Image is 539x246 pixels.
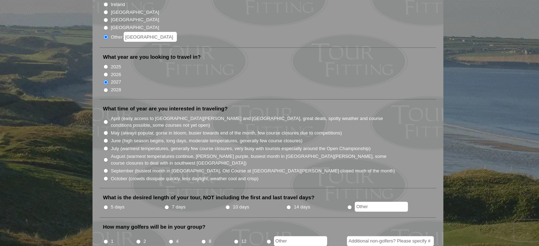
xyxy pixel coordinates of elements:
[111,1,125,8] label: Ireland
[111,32,177,42] label: Other:
[274,236,327,246] input: Other
[144,238,146,245] label: 2
[103,194,315,201] label: What is the desired length of your tour, NOT including the first and last travel days?
[103,53,201,61] label: What year are you looking to travel in?
[111,24,159,31] label: [GEOGRAPHIC_DATA]
[111,153,396,167] label: August (warmest temperatures continue, [PERSON_NAME] purple, busiest month in [GEOGRAPHIC_DATA][P...
[111,204,125,211] label: 5 days
[103,223,206,230] label: How many golfers will be in your group?
[124,32,177,42] input: Other:
[111,86,121,93] label: 2028
[355,202,408,212] input: Other
[111,145,371,152] label: July (warmest temperatures, generally few course closures, very busy with tourists especially aro...
[294,204,310,211] label: 14 days
[111,79,121,86] label: 2027
[111,71,121,78] label: 2026
[111,16,159,23] label: [GEOGRAPHIC_DATA]
[111,9,159,16] label: [GEOGRAPHIC_DATA]
[111,167,395,175] label: September (busiest month in [GEOGRAPHIC_DATA], Old Course at [GEOGRAPHIC_DATA][PERSON_NAME] close...
[241,238,247,245] label: 12
[233,204,249,211] label: 10 days
[347,236,434,246] input: Additional non-golfers? Please specify #
[111,63,121,70] label: 2025
[111,137,303,144] label: June (high season begins, long days, moderate temperatures, generally few course closures)
[111,238,113,245] label: 1
[103,105,228,112] label: What time of year are you interested in traveling?
[172,204,186,211] label: 7 days
[111,130,342,137] label: May (always popular, gorse in bloom, busier towards end of the month, few course closures due to ...
[111,175,259,182] label: October (crowds dissipate quickly, less daylight, weather cool and crisp)
[209,238,211,245] label: 8
[176,238,179,245] label: 4
[111,115,396,129] label: April (easy access to [GEOGRAPHIC_DATA][PERSON_NAME] and [GEOGRAPHIC_DATA], great deals, spotty w...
